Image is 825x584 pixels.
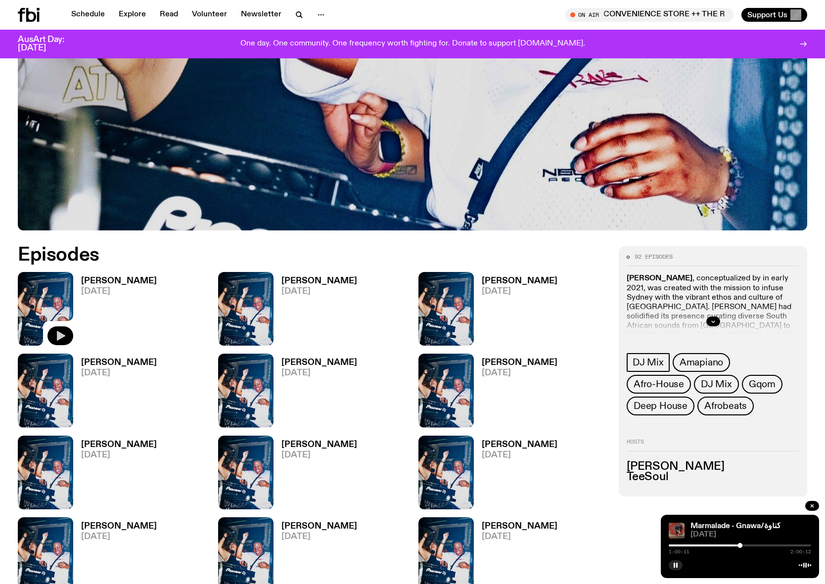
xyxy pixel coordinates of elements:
span: [DATE] [281,287,357,296]
a: Gqom [742,375,782,394]
span: [DATE] [81,369,157,377]
span: 92 episodes [635,254,673,260]
h3: [PERSON_NAME] [482,441,557,449]
p: One day. One community. One frequency worth fighting for. Donate to support [DOMAIN_NAME]. [240,40,585,48]
a: Deep House [627,397,694,415]
strong: [PERSON_NAME] [627,274,692,282]
span: Afrobeats [704,401,747,411]
h3: [PERSON_NAME] [281,359,357,367]
a: Read [154,8,184,22]
a: Marmalade - Gnawa/ڭناوة [690,522,781,530]
a: [PERSON_NAME][DATE] [274,441,357,509]
a: Explore [113,8,152,22]
span: [DATE] [281,451,357,459]
h3: [PERSON_NAME] [81,359,157,367]
a: [PERSON_NAME][DATE] [474,359,557,427]
span: 1:00:11 [669,549,689,554]
span: Gqom [749,379,776,390]
span: [DATE] [81,451,157,459]
a: Afrobeats [697,397,754,415]
a: Amapiano [673,353,730,372]
span: Deep House [634,401,687,411]
a: Schedule [65,8,111,22]
h2: Hosts [627,439,799,451]
span: [DATE] [81,287,157,296]
span: Amapiano [680,357,723,368]
span: [DATE] [281,533,357,541]
span: DJ Mix [701,379,732,390]
img: Tommy - Persian Rug [669,523,685,539]
button: Support Us [741,8,807,22]
a: [PERSON_NAME][DATE] [73,277,157,346]
h3: [PERSON_NAME] [281,441,357,449]
span: [DATE] [690,531,811,539]
h3: [PERSON_NAME] [281,522,357,531]
span: 2:00:12 [790,549,811,554]
h2: Episodes [18,246,540,264]
h3: [PERSON_NAME] [81,441,157,449]
h3: [PERSON_NAME] [281,277,357,285]
span: Support Us [747,10,787,19]
a: [PERSON_NAME][DATE] [274,359,357,427]
a: Newsletter [235,8,287,22]
span: [DATE] [81,533,157,541]
h3: [PERSON_NAME] [482,522,557,531]
span: [DATE] [482,533,557,541]
span: [DATE] [482,287,557,296]
a: [PERSON_NAME][DATE] [474,441,557,509]
span: Afro-House [634,379,684,390]
h3: TeeSoul [627,472,799,483]
p: , conceptualized by in early 2021, was created with the mission to infuse Sydney with the vibrant... [627,274,799,359]
a: [PERSON_NAME][DATE] [274,277,357,346]
h3: [PERSON_NAME] [482,277,557,285]
a: [PERSON_NAME][DATE] [474,277,557,346]
span: [DATE] [281,369,357,377]
h3: [PERSON_NAME] [627,461,799,472]
a: Volunteer [186,8,233,22]
h3: AusArt Day: [DATE] [18,36,81,52]
a: Afro-House [627,375,691,394]
a: [PERSON_NAME][DATE] [73,359,157,427]
span: DJ Mix [633,357,664,368]
h3: [PERSON_NAME] [81,522,157,531]
button: On AirCONVENIENCE STORE ++ THE RIONS x [DATE] Arvos [565,8,733,22]
span: [DATE] [482,369,557,377]
h3: [PERSON_NAME] [482,359,557,367]
a: DJ Mix [627,353,670,372]
h3: [PERSON_NAME] [81,277,157,285]
a: DJ Mix [694,375,739,394]
a: [PERSON_NAME][DATE] [73,441,157,509]
span: [DATE] [482,451,557,459]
